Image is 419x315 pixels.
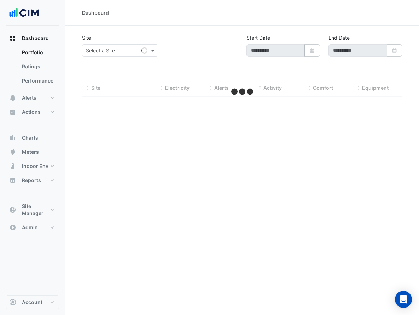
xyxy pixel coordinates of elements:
button: Account [6,295,59,309]
button: Indoor Env [6,159,59,173]
span: Reports [22,177,41,184]
span: Comfort [313,85,333,91]
button: Alerts [6,91,59,105]
button: Dashboard [6,31,59,45]
span: Admin [22,224,38,231]
button: Meters [6,145,59,159]
button: Site Manager [6,199,59,220]
a: Ratings [16,60,59,74]
span: Charts [22,134,38,141]
span: Site Manager [22,203,49,217]
app-icon: Reports [9,177,16,184]
app-icon: Site Manager [9,206,16,213]
app-icon: Dashboard [9,35,16,42]
label: Start Date [246,34,270,41]
app-icon: Actions [9,108,16,116]
span: Equipment [362,85,389,91]
app-icon: Meters [9,148,16,156]
a: Performance [16,74,59,88]
app-icon: Admin [9,224,16,231]
button: Charts [6,131,59,145]
app-icon: Charts [9,134,16,141]
span: Actions [22,108,41,116]
img: Company Logo [8,6,40,20]
div: Dashboard [82,9,109,16]
span: Indoor Env [22,163,48,170]
label: Site [82,34,91,41]
span: Activity [263,85,282,91]
span: Alerts [214,85,229,91]
button: Admin [6,220,59,235]
div: Open Intercom Messenger [395,291,412,308]
app-icon: Indoor Env [9,163,16,170]
span: Site [91,85,100,91]
button: Reports [6,173,59,187]
div: Dashboard [6,45,59,91]
span: Electricity [165,85,190,91]
button: Actions [6,105,59,119]
span: Dashboard [22,35,49,42]
label: End Date [328,34,350,41]
span: Alerts [22,94,36,101]
span: Meters [22,148,39,156]
a: Portfolio [16,45,59,60]
app-icon: Alerts [9,94,16,101]
span: Account [22,299,42,306]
